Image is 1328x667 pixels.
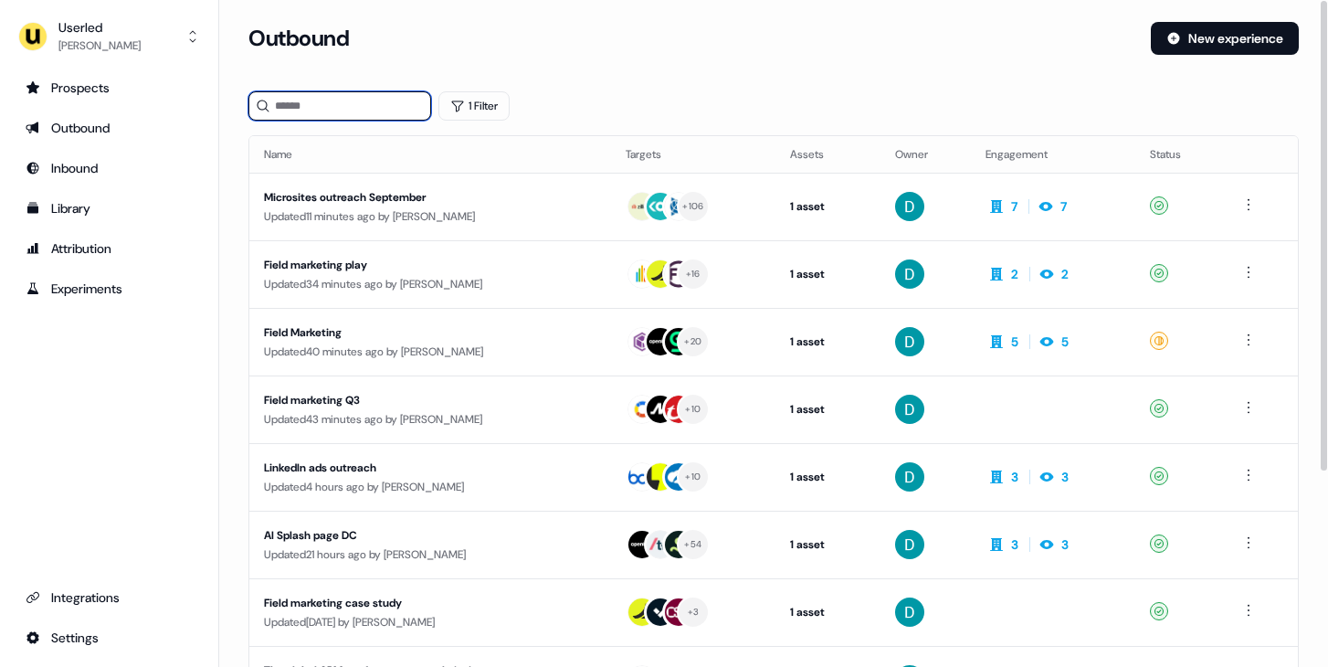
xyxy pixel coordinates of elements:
[15,623,204,652] a: Go to integrations
[26,629,193,647] div: Settings
[688,604,700,620] div: + 3
[790,535,866,554] div: 1 asset
[684,333,701,350] div: + 20
[895,259,924,289] img: David
[26,119,193,137] div: Outbound
[15,73,204,102] a: Go to prospects
[26,159,193,177] div: Inbound
[264,275,596,293] div: Updated 34 minutes ago by [PERSON_NAME]
[264,323,596,342] div: Field Marketing
[790,197,866,216] div: 1 asset
[15,234,204,263] a: Go to attribution
[264,207,596,226] div: Updated 11 minutes ago by [PERSON_NAME]
[790,468,866,486] div: 1 asset
[264,478,596,496] div: Updated 4 hours ago by [PERSON_NAME]
[1061,333,1069,351] div: 5
[264,410,596,429] div: Updated 43 minutes ago by [PERSON_NAME]
[15,274,204,303] a: Go to experiments
[15,583,204,612] a: Go to integrations
[1135,136,1223,173] th: Status
[15,15,204,58] button: Userled[PERSON_NAME]
[58,37,141,55] div: [PERSON_NAME]
[880,136,971,173] th: Owner
[264,613,596,631] div: Updated [DATE] by [PERSON_NAME]
[790,333,866,351] div: 1 asset
[264,391,596,409] div: Field marketing Q3
[684,536,701,553] div: + 54
[15,154,204,183] a: Go to Inbound
[775,136,880,173] th: Assets
[895,530,924,559] img: David
[1151,22,1299,55] button: New experience
[264,256,596,274] div: Field marketing play
[686,266,701,282] div: + 16
[438,91,510,121] button: 1 Filter
[682,198,703,215] div: + 106
[685,401,701,418] div: + 10
[26,280,193,298] div: Experiments
[26,588,193,607] div: Integrations
[264,594,596,612] div: Field marketing case study
[1011,468,1018,486] div: 3
[611,136,775,173] th: Targets
[15,113,204,143] a: Go to outbound experience
[1061,535,1069,554] div: 3
[685,469,701,485] div: + 10
[895,598,924,627] img: David
[248,25,349,52] h3: Outbound
[264,545,596,564] div: Updated 21 hours ago by [PERSON_NAME]
[790,603,866,621] div: 1 asset
[1061,265,1069,283] div: 2
[1011,265,1018,283] div: 2
[264,526,596,545] div: AI Splash page DC
[895,395,924,424] img: David
[895,462,924,492] img: David
[971,136,1135,173] th: Engagement
[26,199,193,217] div: Library
[15,194,204,223] a: Go to templates
[1060,197,1067,216] div: 7
[26,79,193,97] div: Prospects
[895,192,924,221] img: David
[1011,333,1018,351] div: 5
[1061,468,1069,486] div: 3
[264,188,596,206] div: Microsites outreach September
[264,343,596,361] div: Updated 40 minutes ago by [PERSON_NAME]
[264,459,596,477] div: LinkedIn ads outreach
[895,327,924,356] img: David
[26,239,193,258] div: Attribution
[1011,535,1018,554] div: 3
[1011,197,1017,216] div: 7
[58,18,141,37] div: Userled
[249,136,611,173] th: Name
[790,265,866,283] div: 1 asset
[790,400,866,418] div: 1 asset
